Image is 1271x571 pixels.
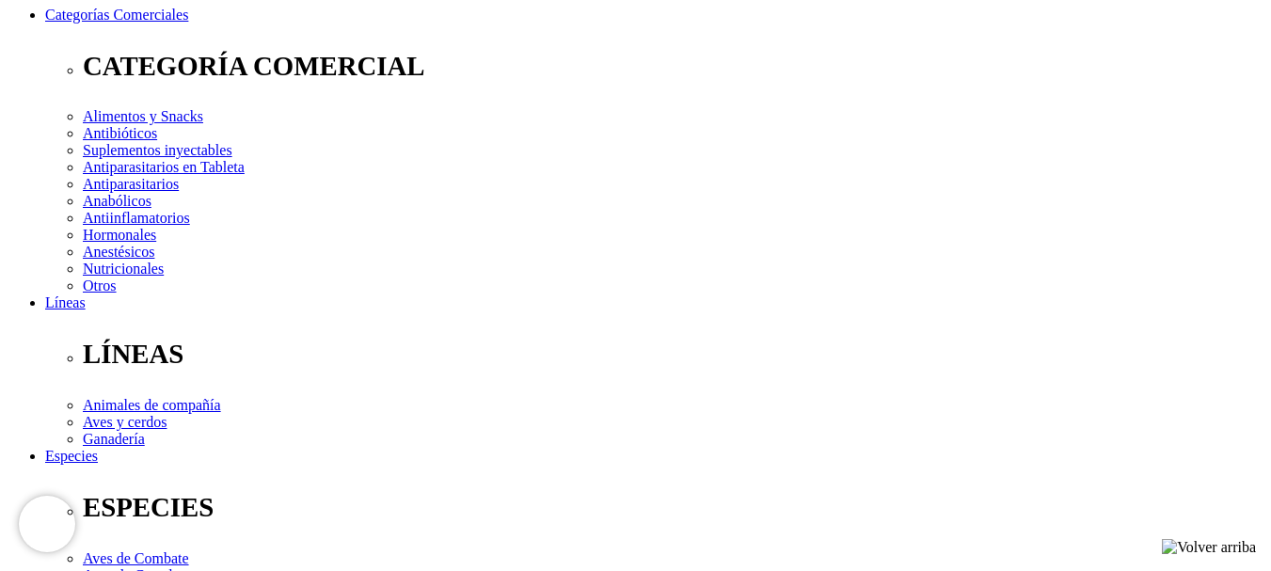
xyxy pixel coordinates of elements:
[1162,539,1256,556] img: Volver arriba
[19,496,75,552] iframe: Brevo live chat
[83,51,1263,82] p: CATEGORÍA COMERCIAL
[45,294,86,310] a: Líneas
[83,339,1263,370] p: LÍNEAS
[83,431,145,447] a: Ganadería
[83,108,203,124] a: Alimentos y Snacks
[83,261,164,277] a: Nutricionales
[83,159,245,175] a: Antiparasitarios en Tableta
[83,550,189,566] a: Aves de Combate
[83,176,179,192] a: Antiparasitarios
[83,125,157,141] a: Antibióticos
[83,227,156,243] a: Hormonales
[83,414,167,430] a: Aves y cerdos
[83,244,154,260] a: Anestésicos
[83,210,190,226] a: Antiinflamatorios
[83,278,117,293] a: Otros
[83,193,151,209] a: Anabólicos
[83,397,221,413] a: Animales de compañía
[45,7,188,23] a: Categorías Comerciales
[83,492,1263,523] p: ESPECIES
[45,448,98,464] a: Especies
[83,142,232,158] a: Suplementos inyectables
